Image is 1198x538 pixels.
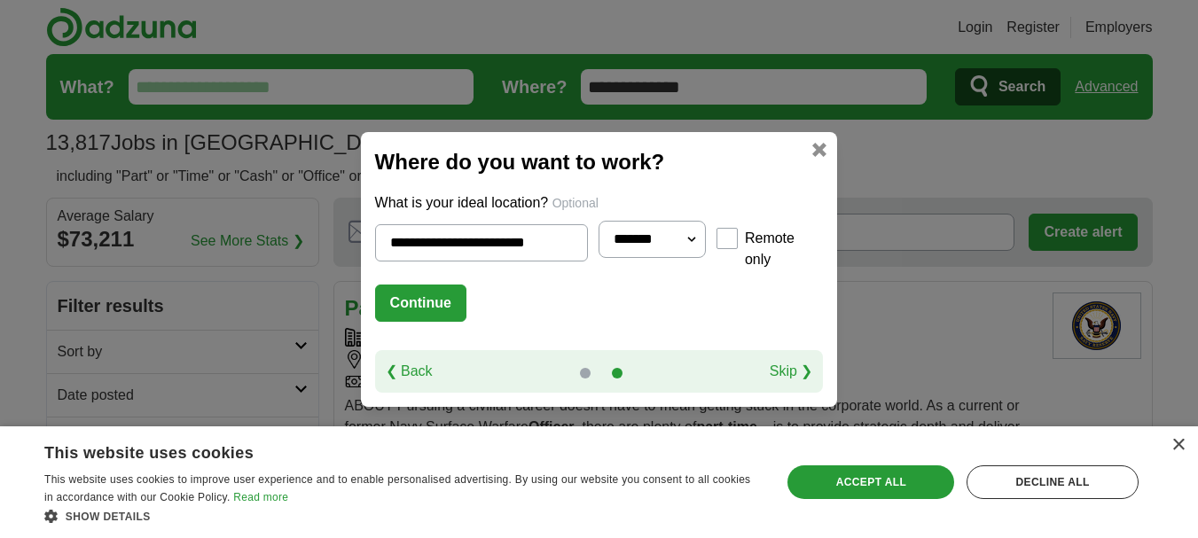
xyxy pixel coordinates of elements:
[967,465,1139,499] div: Decline all
[375,192,824,214] p: What is your ideal location?
[66,511,151,523] span: Show details
[44,437,716,464] div: This website uses cookies
[233,491,288,503] a: Read more, opens a new window
[552,196,599,210] span: Optional
[787,465,954,499] div: Accept all
[44,473,750,503] span: This website uses cookies to improve user experience and to enable personalised advertising. By u...
[745,228,823,270] label: Remote only
[386,361,433,382] a: ❮ Back
[375,285,466,322] button: Continue
[1171,439,1185,452] div: Close
[770,361,813,382] a: Skip ❯
[375,146,824,178] h2: Where do you want to work?
[44,507,760,525] div: Show details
